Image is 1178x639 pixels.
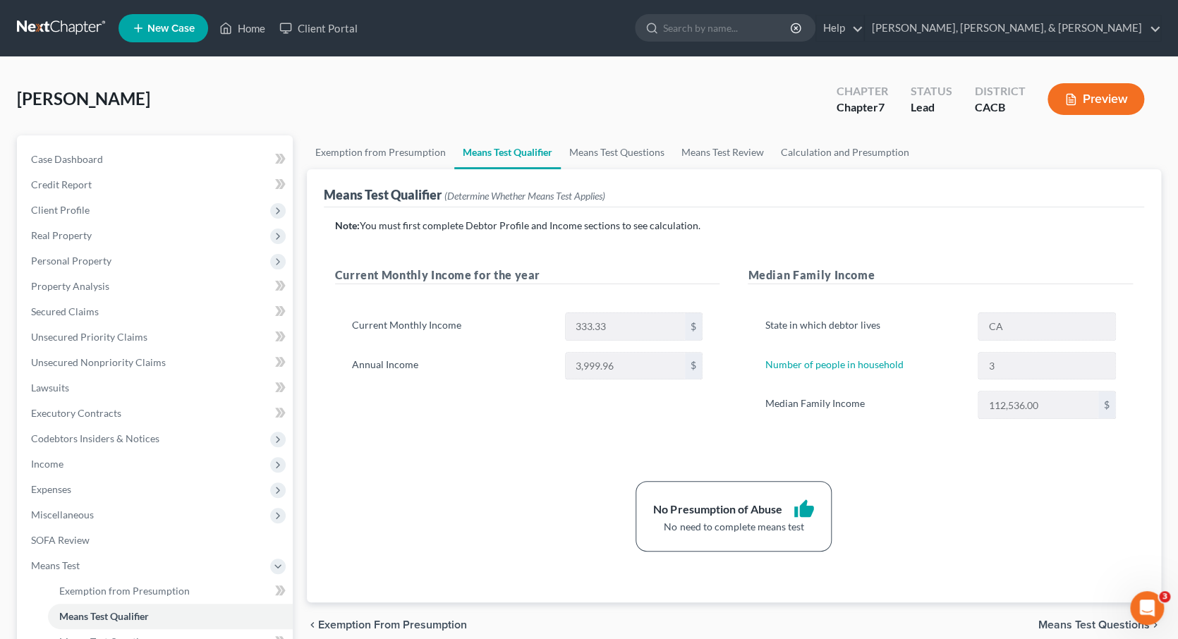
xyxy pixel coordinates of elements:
[59,585,190,597] span: Exemption from Presumption
[454,135,561,169] a: Means Test Qualifier
[31,534,90,546] span: SOFA Review
[20,299,293,324] a: Secured Claims
[20,350,293,375] a: Unsecured Nonpriority Claims
[147,23,195,34] span: New Case
[673,135,772,169] a: Means Test Review
[653,501,782,518] div: No Presumption of Abuse
[272,16,364,41] a: Client Portal
[1150,619,1161,631] i: chevron_right
[31,280,109,292] span: Property Analysis
[758,312,971,341] label: State in which debtor lives
[910,99,952,116] div: Lead
[31,178,92,190] span: Credit Report
[836,99,887,116] div: Chapter
[566,353,686,379] input: 0.00
[816,16,863,41] a: Help
[836,83,887,99] div: Chapter
[31,204,90,216] span: Client Profile
[31,331,147,343] span: Unsecured Priority Claims
[318,619,467,631] span: Exemption from Presumption
[1038,619,1150,631] span: Means Test Questions
[335,267,720,284] h5: Current Monthly Income for the year
[685,313,702,340] div: $
[1130,591,1164,625] iframe: Intercom live chat
[910,83,952,99] div: Status
[31,153,103,165] span: Case Dashboard
[978,391,1098,418] input: 0.00
[765,358,903,370] a: Number of people in household
[31,356,166,368] span: Unsecured Nonpriority Claims
[974,83,1025,99] div: District
[31,559,80,571] span: Means Test
[31,382,69,394] span: Lawsuits
[1038,619,1161,631] button: Means Test Questions chevron_right
[878,100,884,114] span: 7
[444,190,605,202] span: (Determine Whether Means Test Applies)
[335,219,360,231] strong: Note:
[978,353,1115,379] input: --
[1048,83,1144,115] button: Preview
[663,15,792,41] input: Search by name...
[978,313,1115,340] input: State
[345,312,558,341] label: Current Monthly Income
[48,578,293,604] a: Exemption from Presumption
[758,391,971,419] label: Median Family Income
[748,267,1133,284] h5: Median Family Income
[307,619,318,631] i: chevron_left
[653,520,814,534] div: No need to complete means test
[31,483,71,495] span: Expenses
[1159,591,1170,602] span: 3
[31,509,94,521] span: Miscellaneous
[20,172,293,197] a: Credit Report
[566,313,686,340] input: 0.00
[17,88,150,109] span: [PERSON_NAME]
[31,432,159,444] span: Codebtors Insiders & Notices
[865,16,1160,41] a: [PERSON_NAME], [PERSON_NAME], & [PERSON_NAME]
[772,135,918,169] a: Calculation and Presumption
[31,305,99,317] span: Secured Claims
[31,255,111,267] span: Personal Property
[307,135,454,169] a: Exemption from Presumption
[212,16,272,41] a: Home
[31,229,92,241] span: Real Property
[20,324,293,350] a: Unsecured Priority Claims
[307,619,467,631] button: chevron_left Exemption from Presumption
[793,499,814,520] i: thumb_up
[48,604,293,629] a: Means Test Qualifier
[20,274,293,299] a: Property Analysis
[345,352,558,380] label: Annual Income
[324,186,605,203] div: Means Test Qualifier
[1098,391,1115,418] div: $
[974,99,1025,116] div: CACB
[20,401,293,426] a: Executory Contracts
[20,375,293,401] a: Lawsuits
[20,528,293,553] a: SOFA Review
[561,135,673,169] a: Means Test Questions
[685,353,702,379] div: $
[31,407,121,419] span: Executory Contracts
[335,219,1134,233] p: You must first complete Debtor Profile and Income sections to see calculation.
[20,147,293,172] a: Case Dashboard
[59,610,149,622] span: Means Test Qualifier
[31,458,63,470] span: Income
